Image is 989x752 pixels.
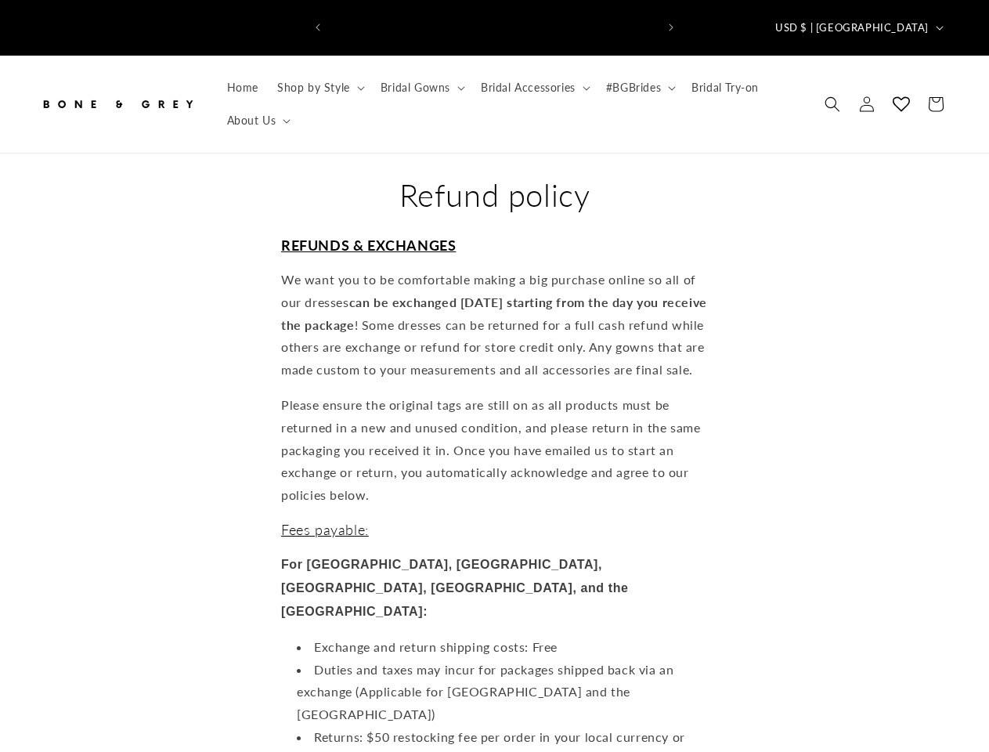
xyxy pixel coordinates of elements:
img: Bone and Grey Bridal [39,87,196,121]
strong: can be exchanged [DATE] starting from the day you receive the package [281,295,707,332]
p: We want you to be comfortable making a big purchase online so all of our dresses ! Some dresses c... [281,269,708,381]
summary: Bridal Gowns [371,71,471,104]
a: Home [218,71,268,104]
a: Bone and Grey Bridal [34,81,202,127]
li: Duties and taxes may incur for packages shipped back via an exchange (Applicable for [GEOGRAPHIC_... [297,659,708,726]
span: Bridal Try-on [691,81,759,95]
summary: Search [815,87,850,121]
span: Bridal Accessories [481,81,576,95]
button: Next announcement [654,13,688,42]
span: About Us [227,114,276,128]
span: Shop by Style [277,81,350,95]
button: USD $ | [GEOGRAPHIC_DATA] [766,13,950,42]
span: #BGBrides [606,81,661,95]
summary: Shop by Style [268,71,371,104]
h1: Refund policy [281,175,708,215]
a: Bridal Try-on [682,71,768,104]
span: Fees payable: [281,521,369,538]
span: USD $ | [GEOGRAPHIC_DATA] [775,20,929,36]
span: Home [227,81,258,95]
summary: About Us [218,104,298,137]
p: Please ensure the original tags are still on as all products must be returned in a new and unused... [281,394,708,507]
span: REFUNDS & EXCHANGES [281,237,456,254]
summary: #BGBrides [597,71,682,104]
li: Exchange and return shipping costs: Free [297,636,708,659]
summary: Bridal Accessories [471,71,597,104]
strong: For [GEOGRAPHIC_DATA], [GEOGRAPHIC_DATA], [GEOGRAPHIC_DATA], [GEOGRAPHIC_DATA], and the [GEOGRAPH... [281,558,629,618]
span: Bridal Gowns [381,81,450,95]
button: Previous announcement [301,13,335,42]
